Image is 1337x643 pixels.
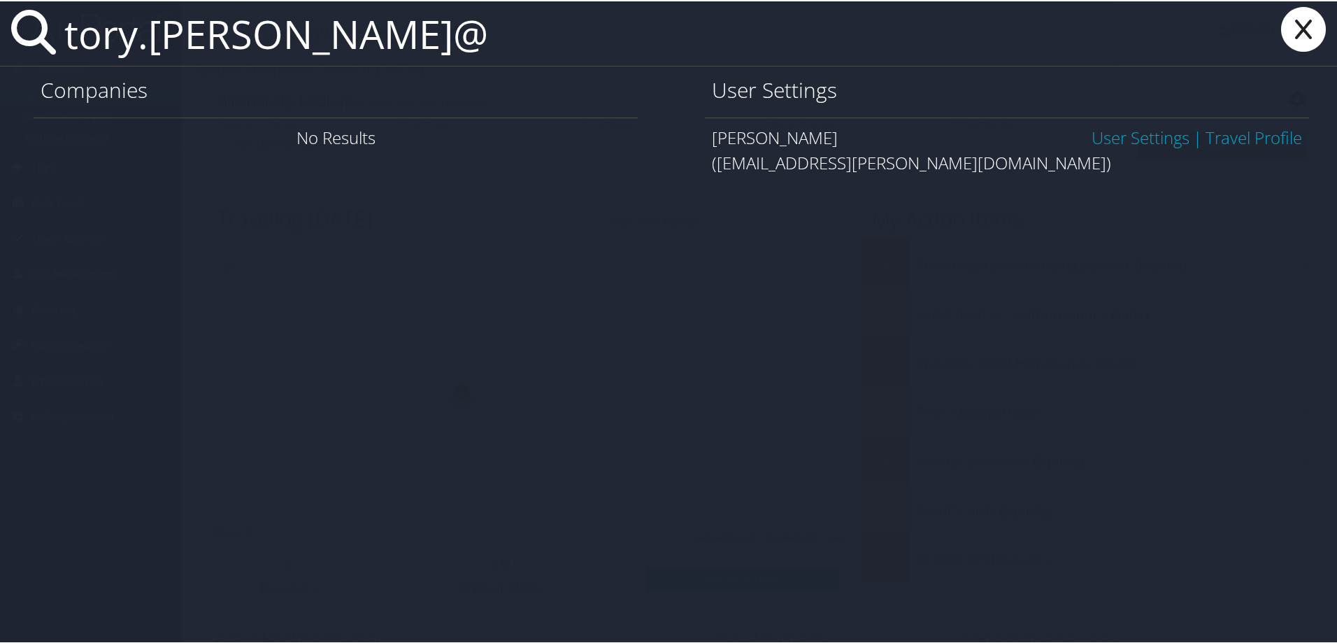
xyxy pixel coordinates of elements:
a: User Settings [1092,125,1189,148]
h1: Companies [41,74,631,104]
span: [PERSON_NAME] [712,125,838,148]
div: No Results [34,116,638,156]
a: View OBT Profile [1206,125,1302,148]
h1: User Settings [712,74,1302,104]
span: | [1189,125,1206,148]
div: ([EMAIL_ADDRESS][PERSON_NAME][DOMAIN_NAME]) [712,149,1302,174]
